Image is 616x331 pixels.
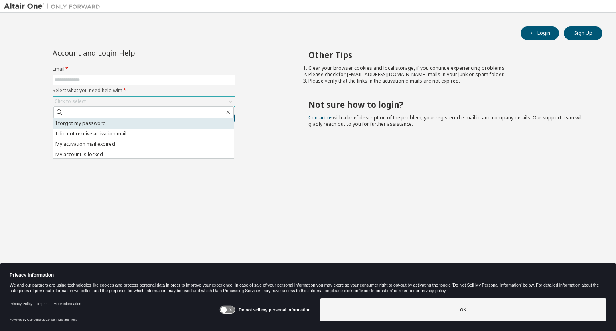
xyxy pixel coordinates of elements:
label: Select what you need help with [53,87,235,94]
li: Please check for [EMAIL_ADDRESS][DOMAIN_NAME] mails in your junk or spam folder. [308,71,588,78]
li: I forgot my password [53,118,234,129]
li: Please verify that the links in the activation e-mails are not expired. [308,78,588,84]
img: Altair One [4,2,104,10]
div: Account and Login Help [53,50,199,56]
h2: Other Tips [308,50,588,60]
label: Email [53,66,235,72]
a: Contact us [308,114,333,121]
div: Click to select [55,98,86,105]
h2: Not sure how to login? [308,99,588,110]
button: Sign Up [564,26,602,40]
div: Click to select [53,97,235,106]
button: Login [521,26,559,40]
span: with a brief description of the problem, your registered e-mail id and company details. Our suppo... [308,114,583,127]
li: Clear your browser cookies and local storage, if you continue experiencing problems. [308,65,588,71]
